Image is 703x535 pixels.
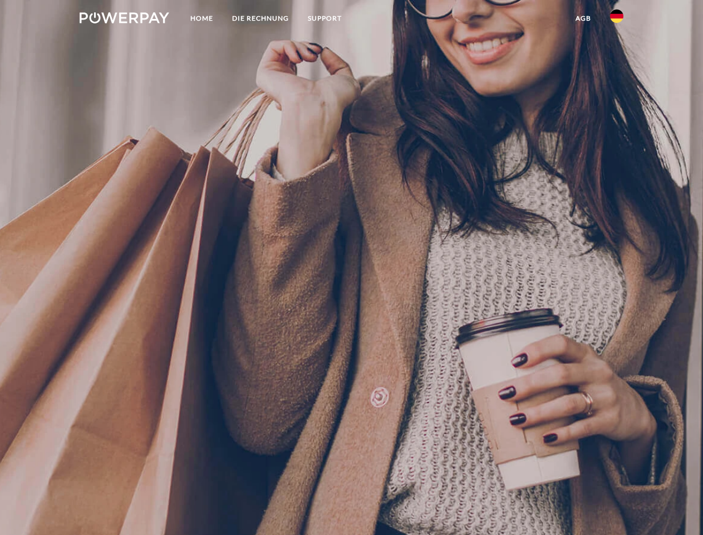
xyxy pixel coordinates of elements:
[80,12,169,23] img: logo-powerpay-white.svg
[223,8,298,28] a: DIE RECHNUNG
[181,8,223,28] a: Home
[610,9,623,23] img: de
[298,8,351,28] a: SUPPORT
[566,8,601,28] a: agb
